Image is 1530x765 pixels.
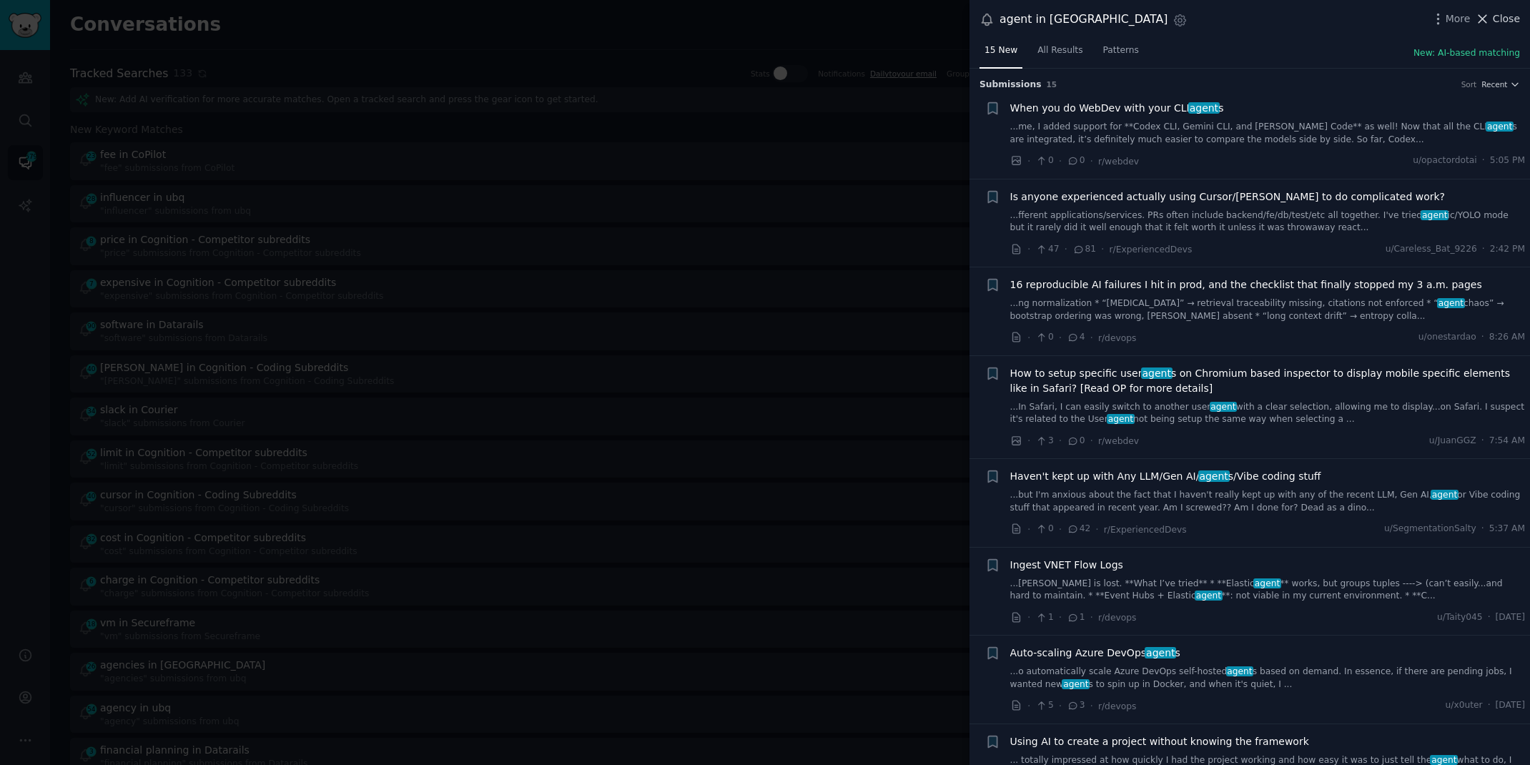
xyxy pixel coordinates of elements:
[1103,44,1139,57] span: Patterns
[1098,701,1136,711] span: r/devops
[1027,242,1030,257] span: ·
[1010,646,1180,661] span: Auto-scaling Azure DevOps s
[1421,210,1448,220] span: agent
[1210,402,1238,412] span: agent
[1493,11,1520,26] span: Close
[1098,613,1136,623] span: r/devops
[1035,243,1059,256] span: 47
[1107,414,1135,424] span: agent
[1035,154,1053,167] span: 0
[1481,79,1507,89] span: Recent
[1104,525,1187,535] span: r/ExperiencedDevs
[1384,523,1476,535] span: u/SegmentationSalty
[1010,101,1224,116] span: When you do WebDev with your CLI s
[1047,80,1057,89] span: 15
[1059,433,1062,448] span: ·
[1067,331,1085,344] span: 4
[1027,699,1030,714] span: ·
[1010,646,1180,661] a: Auto-scaling Azure DevOpsagents
[1000,11,1168,29] div: agent in [GEOGRAPHIC_DATA]
[1010,277,1482,292] a: 16 reproducible AI failures I hit in prod, and the checklist that finally stopped my 3 a.m. pages
[1461,79,1477,89] div: Sort
[1027,330,1030,345] span: ·
[1141,367,1173,379] span: agent
[1098,436,1139,446] span: r/webdev
[1010,469,1321,484] span: Haven't kept up with Any LLM/Gen AI/ s/Vibe coding stuff
[979,39,1022,69] a: 15 New
[1496,699,1525,712] span: [DATE]
[1059,330,1062,345] span: ·
[1481,523,1484,535] span: ·
[1067,699,1085,712] span: 3
[1090,610,1093,625] span: ·
[1098,39,1144,69] a: Patterns
[1010,101,1224,116] a: When you do WebDev with your CLIagents
[1098,333,1136,343] span: r/devops
[1095,522,1098,537] span: ·
[1226,666,1254,676] span: agent
[1010,121,1526,146] a: ...me, I added support for **Codex CLI, Gemini CLI, and [PERSON_NAME] Code** as well! Now that al...
[1010,578,1526,603] a: ...[PERSON_NAME] is lost. **What I’ve tried** * **Elasticagent** works, but groups tuples ----> (...
[1035,331,1053,344] span: 0
[1037,44,1082,57] span: All Results
[1489,523,1525,535] span: 5:37 AM
[1035,435,1053,448] span: 3
[1067,154,1085,167] span: 0
[1032,39,1087,69] a: All Results
[1430,755,1458,765] span: agent
[1481,435,1484,448] span: ·
[1253,578,1281,588] span: agent
[1010,366,1526,396] a: How to setup specific useragents on Chromium based inspector to display mobile specific elements ...
[1067,611,1085,624] span: 1
[1413,47,1520,60] button: New: AI-based matching
[1446,11,1471,26] span: More
[1010,734,1309,749] a: Using AI to create a project without knowing the framework
[1065,242,1067,257] span: ·
[1035,611,1053,624] span: 1
[1010,469,1321,484] a: Haven't kept up with Any LLM/Gen AI/agents/Vibe coding stuff
[1067,435,1085,448] span: 0
[1010,297,1526,322] a: ...ng normalization * “[MEDICAL_DATA]” → retrieval traceability missing, citations not enforced *...
[1090,433,1093,448] span: ·
[1027,522,1030,537] span: ·
[1418,331,1476,344] span: u/onestardao
[1101,242,1104,257] span: ·
[1072,243,1096,256] span: 81
[1482,243,1485,256] span: ·
[984,44,1017,57] span: 15 New
[1098,157,1139,167] span: r/webdev
[1010,209,1526,235] a: ...fferent applications/services. PRs often include backend/fe/db/test/etc all together. I've tri...
[1035,523,1053,535] span: 0
[1481,331,1484,344] span: ·
[1090,699,1093,714] span: ·
[1010,366,1526,396] span: How to setup specific user s on Chromium based inspector to display mobile specific elements like...
[1145,647,1176,658] span: agent
[1488,611,1491,624] span: ·
[1010,189,1446,204] a: Is anyone experienced actually using Cursor/[PERSON_NAME] to do complicated work?
[1059,610,1062,625] span: ·
[1195,591,1223,601] span: agent
[1496,611,1525,624] span: [DATE]
[1010,558,1123,573] a: Ingest VNET Flow Logs
[1198,470,1230,482] span: agent
[1490,243,1525,256] span: 2:42 PM
[1413,154,1477,167] span: u/opactordotai
[1489,331,1525,344] span: 8:26 AM
[1059,699,1062,714] span: ·
[1489,435,1525,448] span: 7:54 AM
[1027,433,1030,448] span: ·
[1059,522,1062,537] span: ·
[1481,79,1520,89] button: Recent
[1446,699,1483,712] span: u/x0uter
[1429,435,1476,448] span: u/JuanGGZ
[1010,489,1526,514] a: ...but I'm anxious about the fact that I haven't really kept up with any of the recent LLM, Gen A...
[1437,611,1483,624] span: u/Taity045
[1475,11,1520,26] button: Close
[1486,122,1514,132] span: agent
[1027,154,1030,169] span: ·
[1090,330,1093,345] span: ·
